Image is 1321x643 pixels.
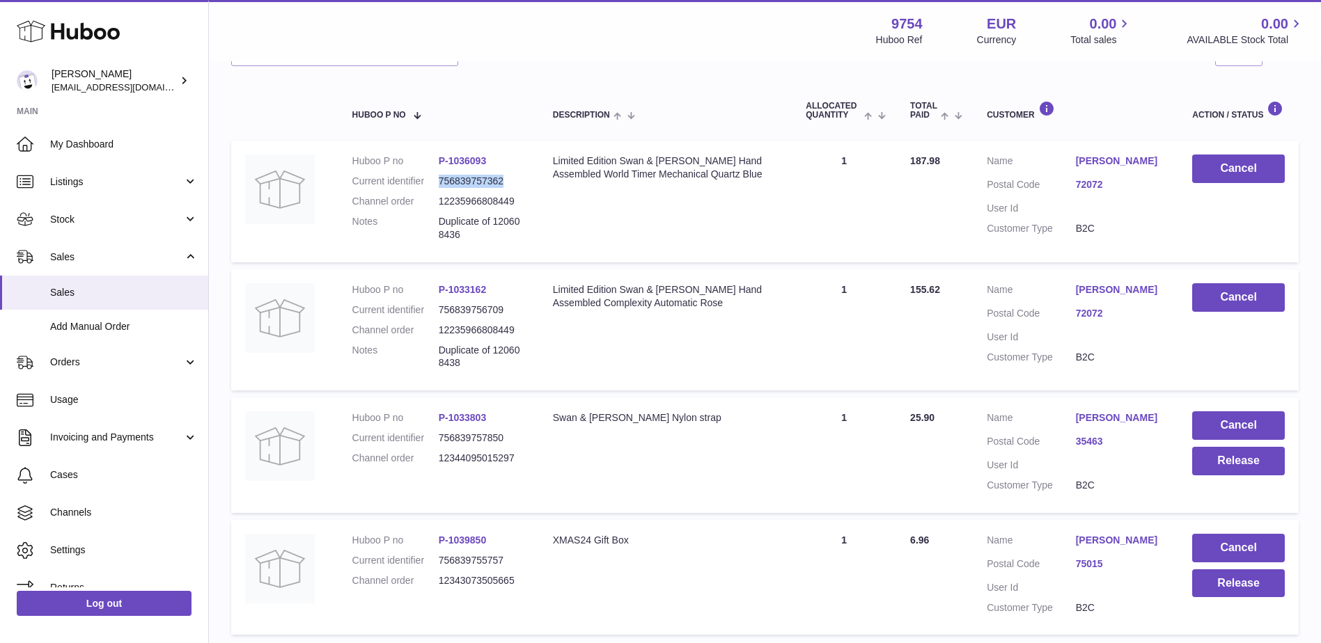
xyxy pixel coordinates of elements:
dt: Current identifier [352,175,439,188]
strong: EUR [987,15,1016,33]
div: [PERSON_NAME] [52,68,177,94]
dt: Postal Code [987,178,1076,195]
span: Listings [50,175,183,189]
span: [EMAIL_ADDRESS][DOMAIN_NAME] [52,81,205,93]
dt: Huboo P no [352,283,439,296]
a: [PERSON_NAME] [1076,154,1165,168]
dt: Channel order [352,195,439,208]
dt: Name [987,534,1076,550]
dd: B2C [1076,479,1165,492]
span: 155.62 [910,284,940,295]
button: Cancel [1192,534,1285,562]
dd: 756839757850 [439,431,525,445]
a: [PERSON_NAME] [1076,283,1165,296]
img: no-photo.jpg [245,154,315,224]
button: Release [1192,447,1285,475]
img: no-photo.jpg [245,534,315,603]
dt: Postal Code [987,557,1076,574]
dt: Name [987,154,1076,171]
dd: 12344095015297 [439,452,525,465]
dt: Name [987,283,1076,300]
a: 72072 [1076,178,1165,191]
a: P-1039850 [439,534,487,546]
p: Duplicate of 120608438 [439,344,525,370]
a: [PERSON_NAME] [1076,534,1165,547]
a: 72072 [1076,307,1165,320]
dt: Postal Code [987,307,1076,324]
span: Settings [50,543,198,557]
dt: Huboo P no [352,154,439,168]
span: 0.00 [1090,15,1117,33]
td: 1 [792,269,896,390]
span: Add Manual Order [50,320,198,333]
span: Stock [50,213,183,226]
span: ALLOCATED Quantity [806,102,860,120]
dt: Channel order [352,324,439,337]
span: Sales [50,286,198,299]
button: Cancel [1192,283,1285,312]
img: no-photo.jpg [245,411,315,481]
dt: User Id [987,581,1076,594]
a: 35463 [1076,435,1165,448]
dt: User Id [987,331,1076,344]
span: Total paid [910,102,937,120]
dd: 12343073505665 [439,574,525,587]
span: Invoicing and Payments [50,431,183,444]
dt: Current identifier [352,303,439,317]
dd: B2C [1076,222,1165,235]
div: Limited Edition Swan & [PERSON_NAME] Hand Assembled World Timer Mechanical Quartz Blue [553,154,779,181]
a: 75015 [1076,557,1165,571]
div: Action / Status [1192,101,1285,120]
dd: 12235966808449 [439,195,525,208]
dt: Channel order [352,452,439,465]
span: Total sales [1070,33,1132,47]
span: My Dashboard [50,138,198,151]
a: 0.00 Total sales [1070,15,1132,47]
dd: 12235966808449 [439,324,525,337]
p: Duplicate of 120608436 [439,215,525,241]
dt: Customer Type [987,601,1076,614]
span: Description [553,111,610,120]
dt: Channel order [352,574,439,587]
div: Limited Edition Swan & [PERSON_NAME] Hand Assembled Complexity Automatic Rose [553,283,779,310]
span: 187.98 [910,155,940,166]
dd: 756839755757 [439,554,525,567]
a: P-1036093 [439,155,487,166]
span: Usage [50,393,198,406]
a: P-1033803 [439,412,487,423]
span: Returns [50,581,198,594]
a: Log out [17,591,191,616]
div: Huboo Ref [876,33,923,47]
img: no-photo.jpg [245,283,315,353]
dd: 756839757362 [439,175,525,188]
span: 25.90 [910,412,935,423]
dd: B2C [1076,351,1165,364]
img: info@fieldsluxury.london [17,70,38,91]
span: AVAILABLE Stock Total [1187,33,1304,47]
dt: Customer Type [987,222,1076,235]
dt: Postal Code [987,435,1076,452]
a: 0.00 AVAILABLE Stock Total [1187,15,1304,47]
dt: Current identifier [352,431,439,445]
span: Sales [50,251,183,264]
td: 1 [792,520,896,635]
span: Cases [50,468,198,482]
span: Channels [50,506,198,519]
button: Cancel [1192,154,1285,183]
dt: Notes [352,344,439,370]
a: P-1033162 [439,284,487,295]
dt: Customer Type [987,351,1076,364]
dt: Huboo P no [352,411,439,424]
dt: User Id [987,202,1076,215]
td: 1 [792,141,896,262]
dd: B2C [1076,601,1165,614]
strong: 9754 [891,15,923,33]
dt: Customer Type [987,479,1076,492]
dt: Notes [352,215,439,241]
div: Currency [977,33,1017,47]
button: Release [1192,569,1285,598]
span: Orders [50,356,183,369]
dt: User Id [987,459,1076,472]
td: 1 [792,397,896,513]
button: Cancel [1192,411,1285,440]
